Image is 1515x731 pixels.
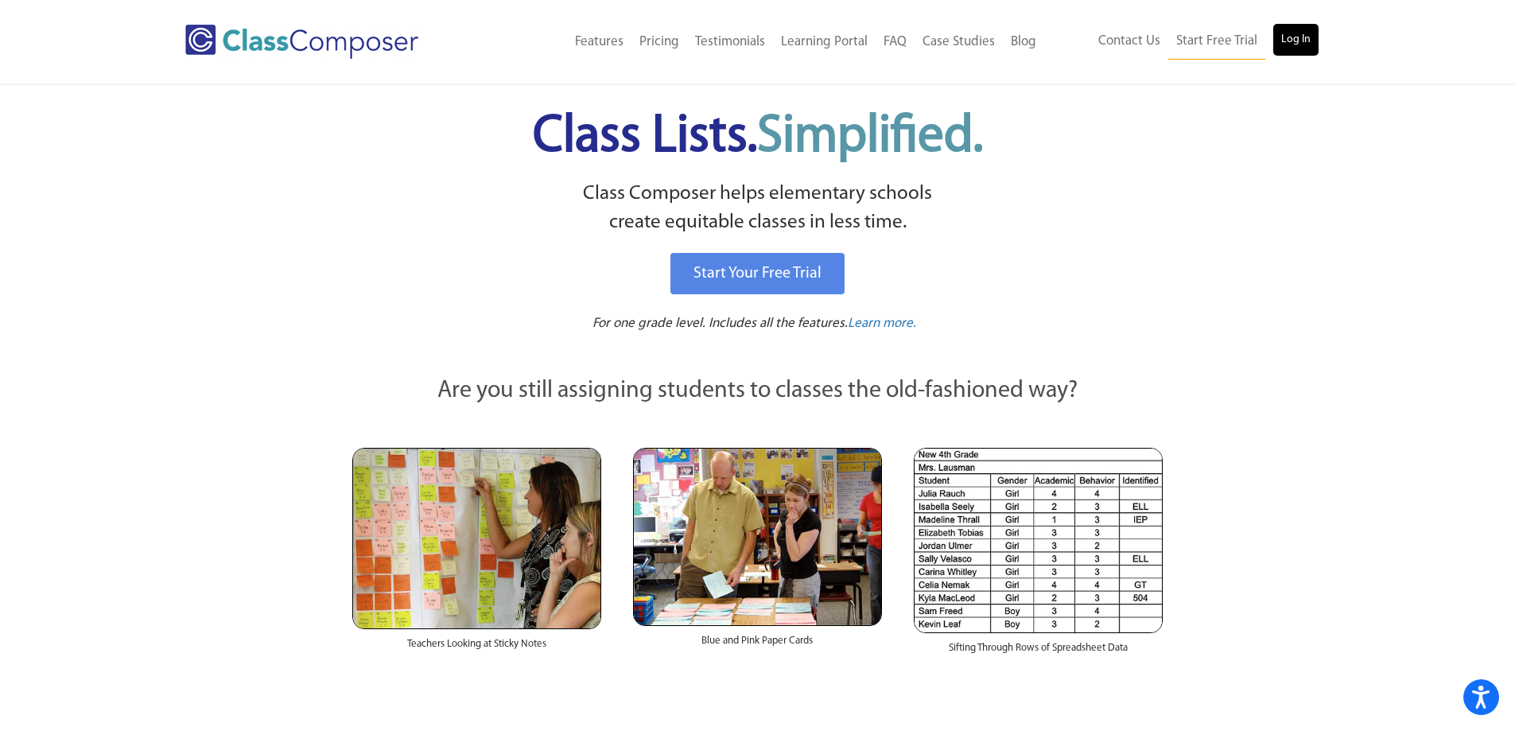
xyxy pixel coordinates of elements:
img: Class Composer [185,25,418,59]
p: Class Composer helps elementary schools create equitable classes in less time. [350,180,1166,238]
span: For one grade level. Includes all the features. [592,317,848,330]
img: Teachers Looking at Sticky Notes [352,448,601,629]
a: Blog [1003,25,1044,60]
a: Learning Portal [773,25,876,60]
a: Start Your Free Trial [670,253,845,294]
nav: Header Menu [484,25,1044,60]
a: Learn more. [848,314,916,334]
a: Pricing [631,25,687,60]
span: Start Your Free Trial [693,266,822,282]
span: Class Lists. [533,111,983,163]
a: Testimonials [687,25,773,60]
div: Teachers Looking at Sticky Notes [352,629,601,667]
p: Are you still assigning students to classes the old-fashioned way? [352,374,1163,409]
img: Blue and Pink Paper Cards [633,448,882,625]
a: Case Studies [915,25,1003,60]
div: Sifting Through Rows of Spreadsheet Data [914,633,1163,671]
nav: Header Menu [1044,24,1319,60]
img: Spreadsheets [914,448,1163,633]
span: Learn more. [848,317,916,330]
a: Start Free Trial [1168,24,1265,60]
a: FAQ [876,25,915,60]
a: Features [567,25,631,60]
div: Blue and Pink Paper Cards [633,626,882,664]
a: Log In [1273,24,1319,56]
span: Simplified. [757,111,983,163]
a: Contact Us [1090,24,1168,59]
